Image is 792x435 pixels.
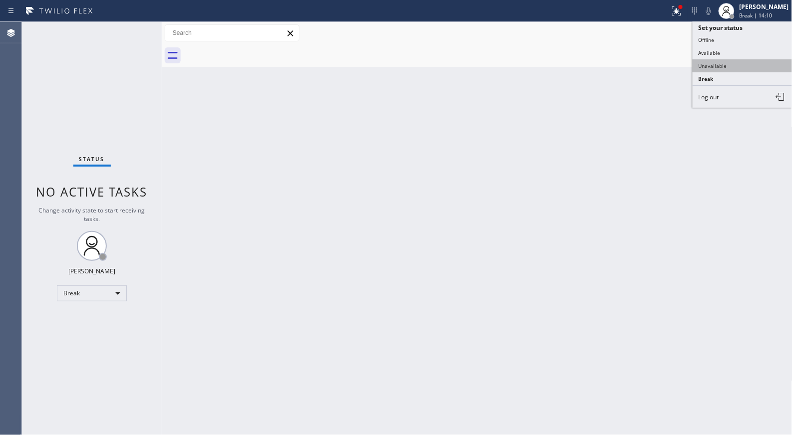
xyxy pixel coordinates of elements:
div: Break [57,285,127,301]
span: Change activity state to start receiving tasks. [39,206,145,223]
span: No active tasks [36,184,148,200]
span: Status [79,156,105,163]
span: Break | 14:10 [740,12,773,19]
div: [PERSON_NAME] [68,267,115,275]
div: [PERSON_NAME] [740,2,789,11]
input: Search [165,25,299,41]
button: Mute [702,4,716,18]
